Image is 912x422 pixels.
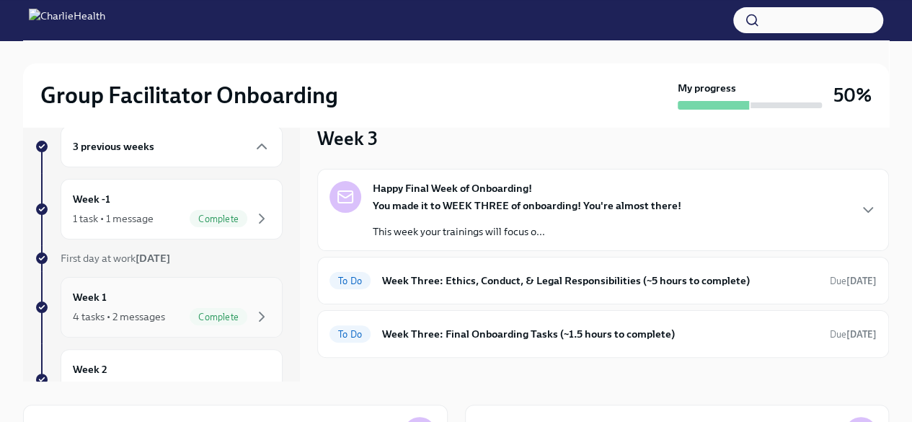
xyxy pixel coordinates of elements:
div: For later [317,381,889,403]
strong: [DATE] [846,276,877,286]
h2: Group Facilitator Onboarding [40,81,338,110]
span: August 30th, 2025 09:00 [830,328,877,341]
span: First day at work [61,252,170,265]
h6: Week 2 [73,361,107,377]
h6: Week 1 [73,289,107,305]
a: Week 14 tasks • 2 messagesComplete [35,277,283,338]
a: To DoWeek Three: Final Onboarding Tasks (~1.5 hours to complete)Due[DATE] [329,322,877,346]
span: Complete [190,312,247,322]
strong: [DATE] [846,329,877,340]
a: Week -11 task • 1 messageComplete [35,179,283,239]
a: Week 2 [35,349,283,410]
strong: Happy Final Week of Onboarding! [373,181,532,195]
a: First day at work[DATE] [35,251,283,265]
h3: 50% [833,82,872,108]
div: 4 tasks • 2 messages [73,309,165,324]
span: To Do [329,276,371,286]
div: 1 task • 1 message [73,211,154,226]
h6: Week Three: Ethics, Conduct, & Legal Responsibilities (~5 hours to complete) [382,273,818,289]
img: CharlieHealth [29,9,105,32]
span: Due [830,329,877,340]
h6: 3 previous weeks [73,139,154,154]
h6: Week Three: Final Onboarding Tasks (~1.5 hours to complete) [382,326,818,342]
span: Complete [190,214,247,224]
p: This week your trainings will focus o... [373,224,681,239]
span: Due [830,276,877,286]
div: 3 previous weeks [61,126,283,167]
span: September 1st, 2025 09:00 [830,274,877,288]
h4: For later [317,381,374,403]
strong: You made it to WEEK THREE of onboarding! You're almost there! [373,199,681,212]
a: To DoWeek Three: Ethics, Conduct, & Legal Responsibilities (~5 hours to complete)Due[DATE] [329,269,877,292]
strong: [DATE] [136,252,170,265]
h6: Week -1 [73,191,110,207]
strong: My progress [678,81,736,95]
span: To Do [329,329,371,340]
h3: Week 3 [317,126,378,151]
